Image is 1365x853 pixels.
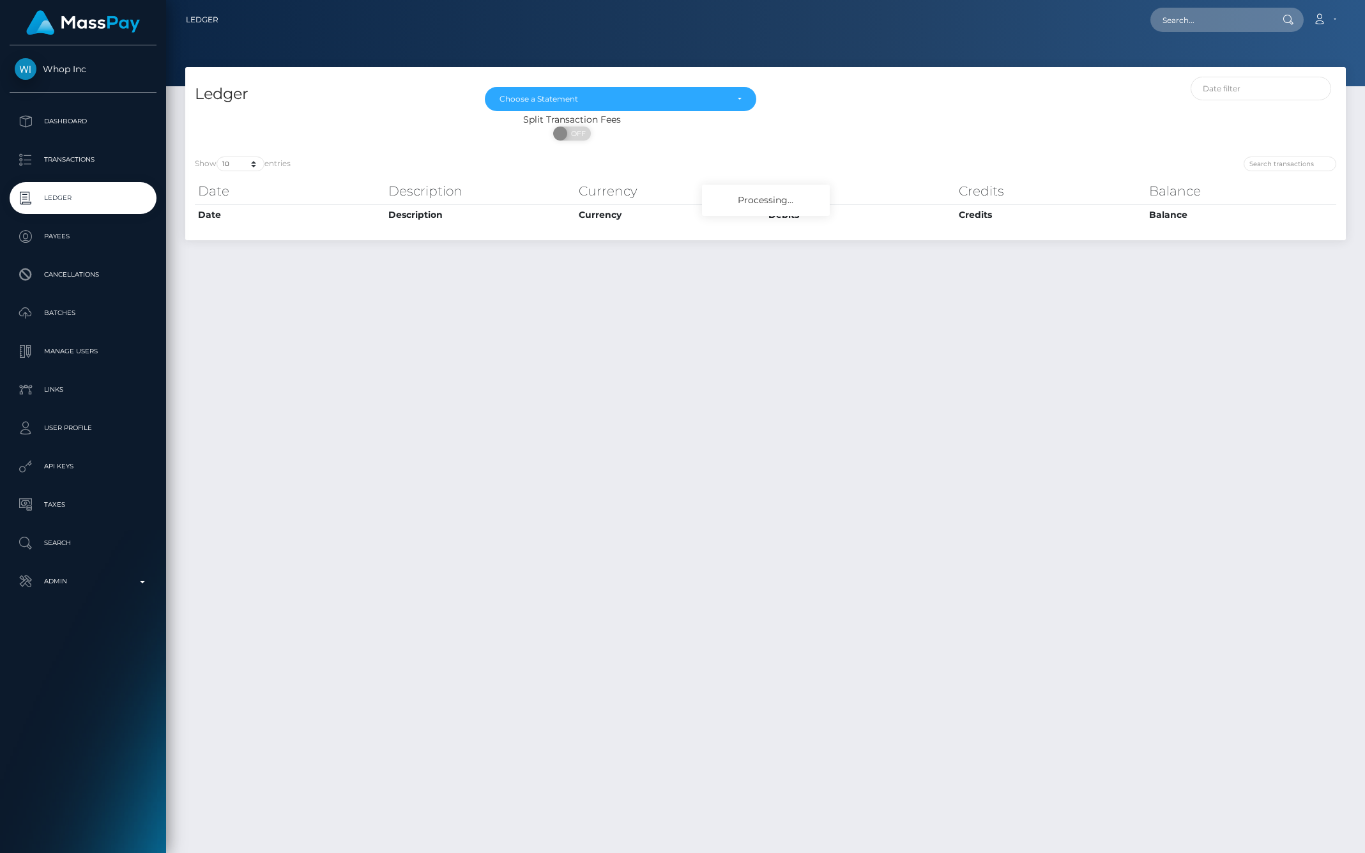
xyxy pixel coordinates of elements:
th: Description [385,178,576,204]
p: Cancellations [15,265,151,284]
a: Batches [10,297,156,329]
p: Transactions [15,150,151,169]
p: Ledger [15,188,151,208]
p: User Profile [15,419,151,438]
p: Batches [15,304,151,323]
a: Cancellations [10,259,156,291]
label: Show entries [195,157,291,171]
a: Payees [10,220,156,252]
input: Search transactions [1244,157,1336,171]
a: Links [10,374,156,406]
span: Whop Inc [10,63,156,75]
th: Currency [576,204,766,225]
img: MassPay Logo [26,10,140,35]
th: Balance [1146,204,1336,225]
th: Description [385,204,576,225]
a: Ledger [186,6,218,33]
th: Currency [576,178,766,204]
input: Search... [1150,8,1270,32]
a: Search [10,527,156,559]
p: API Keys [15,457,151,476]
th: Date [195,178,385,204]
th: Debits [765,178,956,204]
a: User Profile [10,412,156,444]
p: Admin [15,572,151,591]
div: Choose a Statement [499,94,726,104]
th: Credits [956,178,1146,204]
img: Whop Inc [15,58,36,80]
input: Date filter [1191,77,1331,100]
a: API Keys [10,450,156,482]
p: Manage Users [15,342,151,361]
div: Processing... [702,185,830,216]
a: Admin [10,565,156,597]
h4: Ledger [195,83,466,105]
th: Credits [956,204,1146,225]
p: Taxes [15,495,151,514]
th: Balance [1146,178,1336,204]
p: Links [15,380,151,399]
button: Choose a Statement [485,87,756,111]
div: Split Transaction Fees [185,113,959,127]
a: Taxes [10,489,156,521]
p: Search [15,534,151,553]
th: Debits [765,204,956,225]
p: Payees [15,227,151,246]
span: OFF [560,127,592,141]
select: Showentries [217,157,264,171]
a: Manage Users [10,335,156,367]
a: Transactions [10,144,156,176]
p: Dashboard [15,112,151,131]
a: Ledger [10,182,156,214]
a: Dashboard [10,105,156,137]
th: Date [195,204,385,225]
